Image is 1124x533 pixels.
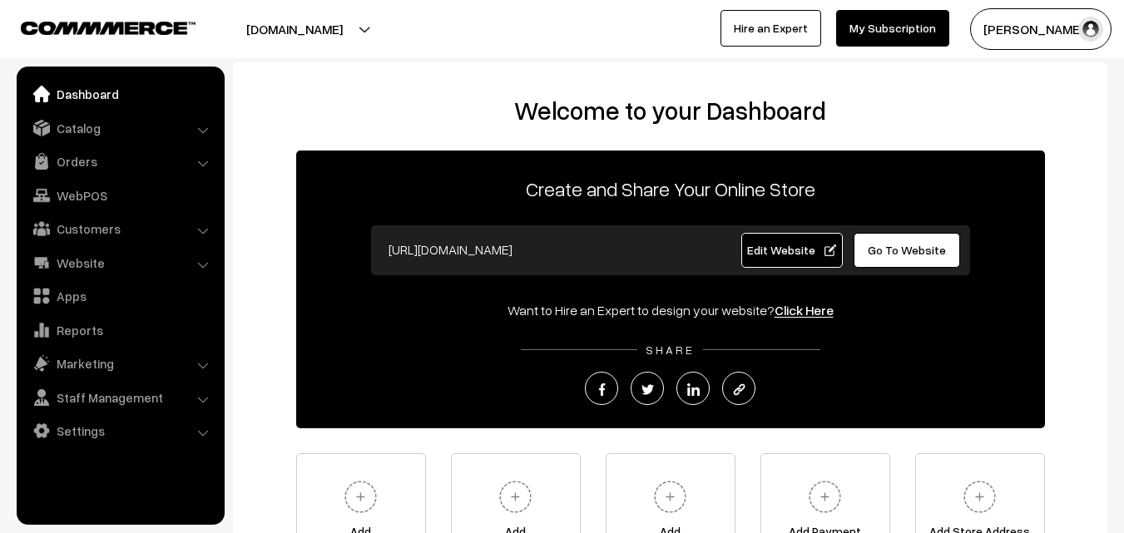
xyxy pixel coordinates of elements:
span: Edit Website [747,243,836,257]
a: Hire an Expert [720,10,821,47]
img: user [1078,17,1103,42]
a: Website [21,248,219,278]
span: Go To Website [868,243,946,257]
a: WebPOS [21,180,219,210]
a: Staff Management [21,382,219,412]
a: Orders [21,146,219,176]
a: Customers [21,214,219,244]
a: Apps [21,281,219,311]
img: plus.svg [647,474,693,520]
a: Click Here [775,302,834,318]
a: Dashboard [21,79,219,109]
button: [DOMAIN_NAME] [188,8,401,50]
img: plus.svg [338,474,384,520]
div: Want to Hire an Expert to design your website? [296,300,1045,320]
a: Edit Website [741,233,843,268]
button: [PERSON_NAME] [970,8,1112,50]
a: Reports [21,315,219,345]
a: Catalog [21,113,219,143]
h2: Welcome to your Dashboard [250,96,1091,126]
a: Settings [21,416,219,446]
img: plus.svg [957,474,1003,520]
img: COMMMERCE [21,22,196,34]
a: My Subscription [836,10,949,47]
a: Go To Website [854,233,961,268]
a: COMMMERCE [21,17,166,37]
img: plus.svg [802,474,848,520]
p: Create and Share Your Online Store [296,174,1045,204]
span: SHARE [637,343,703,357]
img: plus.svg [493,474,538,520]
a: Marketing [21,348,219,378]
